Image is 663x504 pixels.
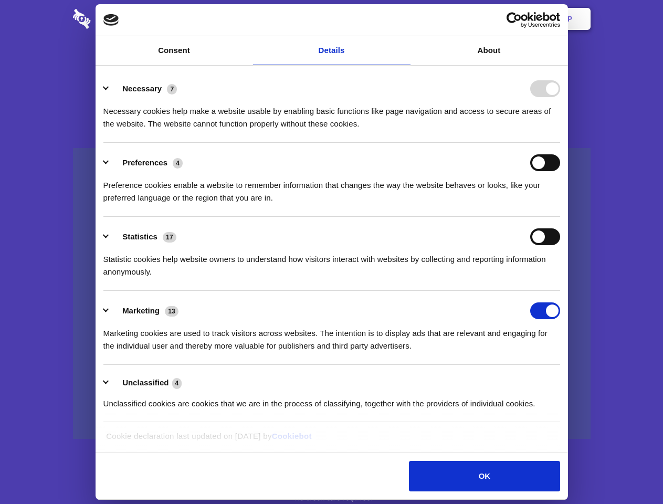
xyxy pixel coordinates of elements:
button: OK [409,461,560,491]
span: 4 [172,378,182,388]
div: Statistic cookies help website owners to understand how visitors interact with websites by collec... [103,245,560,278]
a: Contact [426,3,474,35]
a: Consent [96,36,253,65]
span: 4 [173,158,183,169]
span: 13 [165,306,178,317]
div: Marketing cookies are used to track visitors across websites. The intention is to display ads tha... [103,319,560,352]
div: Preference cookies enable a website to remember information that changes the way the website beha... [103,171,560,204]
img: logo-wordmark-white-trans-d4663122ce5f474addd5e946df7df03e33cb6a1c49d2221995e7729f52c070b2.svg [73,9,163,29]
div: Unclassified cookies are cookies that we are in the process of classifying, together with the pro... [103,390,560,410]
img: logo [103,14,119,26]
label: Preferences [122,158,167,167]
button: Statistics (17) [103,228,183,245]
a: Pricing [308,3,354,35]
button: Preferences (4) [103,154,190,171]
button: Necessary (7) [103,80,184,97]
h1: Eliminate Slack Data Loss. [73,47,591,85]
button: Marketing (13) [103,302,185,319]
div: Cookie declaration last updated on [DATE] by [98,430,565,450]
a: Usercentrics Cookiebot - opens in a new window [468,12,560,28]
button: Unclassified (4) [103,376,188,390]
label: Marketing [122,306,160,315]
a: Login [476,3,522,35]
iframe: Drift Widget Chat Controller [611,451,650,491]
div: Necessary cookies help make a website usable by enabling basic functions like page navigation and... [103,97,560,130]
label: Statistics [122,232,157,241]
label: Necessary [122,84,162,93]
a: Cookiebot [272,432,312,440]
span: 17 [163,232,176,243]
h4: Auto-redaction of sensitive data, encrypted data sharing and self-destructing private chats. Shar... [73,96,591,130]
a: Wistia video thumbnail [73,148,591,439]
a: About [411,36,568,65]
a: Details [253,36,411,65]
span: 7 [167,84,177,94]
